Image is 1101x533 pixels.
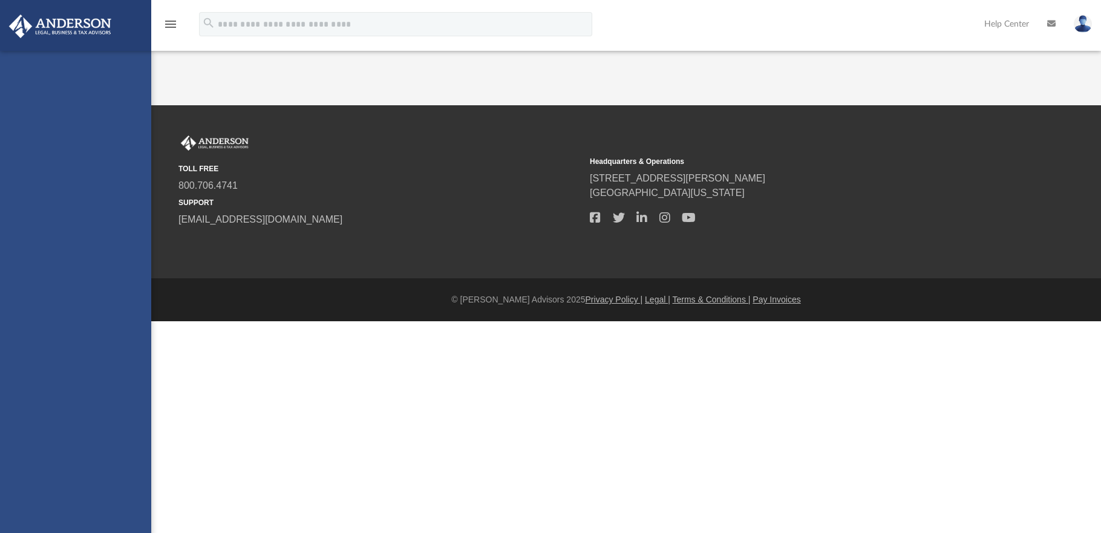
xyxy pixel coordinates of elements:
a: [STREET_ADDRESS][PERSON_NAME] [590,173,765,183]
i: menu [163,17,178,31]
img: Anderson Advisors Platinum Portal [5,15,115,38]
a: Pay Invoices [753,295,800,304]
a: [EMAIL_ADDRESS][DOMAIN_NAME] [178,214,342,224]
a: 800.706.4741 [178,180,238,191]
a: [GEOGRAPHIC_DATA][US_STATE] [590,188,745,198]
a: Privacy Policy | [586,295,643,304]
small: TOLL FREE [178,163,581,174]
small: SUPPORT [178,197,581,208]
a: Terms & Conditions | [673,295,751,304]
small: Headquarters & Operations [590,156,993,167]
a: Legal | [645,295,670,304]
i: search [202,16,215,30]
img: User Pic [1074,15,1092,33]
a: menu [163,23,178,31]
div: © [PERSON_NAME] Advisors 2025 [151,293,1101,306]
img: Anderson Advisors Platinum Portal [178,136,251,151]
